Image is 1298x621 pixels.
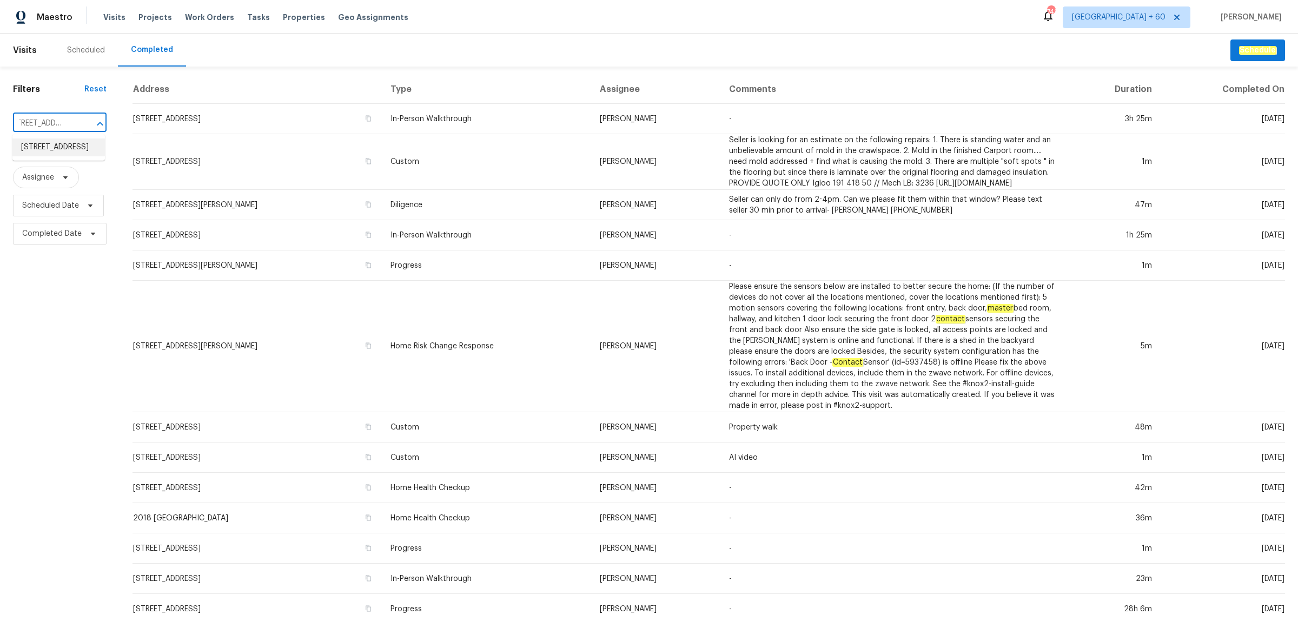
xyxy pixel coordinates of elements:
td: [STREET_ADDRESS][PERSON_NAME] [133,250,382,281]
td: [DATE] [1161,473,1285,503]
td: Progress [382,250,592,281]
td: - [720,533,1066,564]
td: Please ensure the sensors below are installed to better secure the home: (If the number of device... [720,281,1066,412]
td: 23m [1066,564,1161,594]
span: Scheduled Date [22,200,79,211]
td: 1h 25m [1066,220,1161,250]
td: [STREET_ADDRESS] [133,442,382,473]
button: Copy Address [363,341,373,351]
td: Custom [382,412,592,442]
td: [PERSON_NAME] [591,503,720,533]
em: Contact [832,358,863,367]
button: Copy Address [363,483,373,492]
td: In-Person Walkthrough [382,220,592,250]
button: Copy Address [363,114,373,123]
td: [PERSON_NAME] [591,442,720,473]
em: Schedule [1239,46,1276,55]
td: In-Person Walkthrough [382,564,592,594]
td: 3h 25m [1066,104,1161,134]
td: [STREET_ADDRESS] [133,564,382,594]
span: [PERSON_NAME] [1216,12,1282,23]
td: [PERSON_NAME] [591,134,720,190]
span: Maestro [37,12,72,23]
button: Copy Address [363,200,373,209]
span: Work Orders [185,12,234,23]
td: 1m [1066,533,1161,564]
button: Copy Address [363,422,373,432]
td: Home Health Checkup [382,503,592,533]
td: - [720,564,1066,594]
td: 1m [1066,250,1161,281]
button: Copy Address [363,230,373,240]
td: [STREET_ADDRESS] [133,473,382,503]
span: Assignee [22,172,54,183]
span: Visits [13,38,37,62]
div: Reset [84,84,107,95]
td: Custom [382,134,592,190]
span: Completed Date [22,228,82,239]
td: [PERSON_NAME] [591,250,720,281]
td: 5m [1066,281,1161,412]
div: Scheduled [67,45,105,56]
td: AI video [720,442,1066,473]
td: In-Person Walkthrough [382,104,592,134]
td: [DATE] [1161,412,1285,442]
td: [PERSON_NAME] [591,104,720,134]
td: - [720,104,1066,134]
td: [PERSON_NAME] [591,564,720,594]
td: [STREET_ADDRESS] [133,533,382,564]
th: Address [133,75,382,104]
li: [STREET_ADDRESS] [12,138,105,156]
td: [STREET_ADDRESS] [133,134,382,190]
td: [PERSON_NAME] [591,412,720,442]
td: [DATE] [1161,104,1285,134]
td: 47m [1066,190,1161,220]
td: Seller is looking for an estimate on the following repairs: 1. There is standing water and an unb... [720,134,1066,190]
th: Duration [1066,75,1161,104]
button: Copy Address [363,543,373,553]
div: Completed [131,44,173,55]
span: [GEOGRAPHIC_DATA] + 60 [1072,12,1165,23]
td: - [720,220,1066,250]
td: [DATE] [1161,442,1285,473]
td: [STREET_ADDRESS][PERSON_NAME] [133,281,382,412]
td: [DATE] [1161,134,1285,190]
td: [DATE] [1161,250,1285,281]
td: [PERSON_NAME] [591,190,720,220]
td: Home Health Checkup [382,473,592,503]
span: Tasks [247,14,270,21]
div: 741 [1047,6,1055,17]
span: Projects [138,12,172,23]
th: Type [382,75,592,104]
td: - [720,250,1066,281]
button: Copy Address [363,452,373,462]
td: Progress [382,533,592,564]
td: 1m [1066,442,1161,473]
td: [PERSON_NAME] [591,533,720,564]
input: Search for an address... [13,115,76,132]
button: Copy Address [363,260,373,270]
td: [PERSON_NAME] [591,281,720,412]
td: - [720,473,1066,503]
td: [DATE] [1161,564,1285,594]
button: Schedule [1230,39,1285,62]
span: Properties [283,12,325,23]
td: Diligence [382,190,592,220]
td: [PERSON_NAME] [591,473,720,503]
td: 2018 [GEOGRAPHIC_DATA] [133,503,382,533]
button: Close [92,116,108,131]
td: 48m [1066,412,1161,442]
td: [DATE] [1161,533,1285,564]
button: Copy Address [363,513,373,523]
em: master [987,304,1014,313]
button: Copy Address [363,604,373,613]
td: Property walk [720,412,1066,442]
th: Assignee [591,75,720,104]
td: [STREET_ADDRESS][PERSON_NAME] [133,190,382,220]
td: [PERSON_NAME] [591,220,720,250]
button: Copy Address [363,573,373,583]
td: 1m [1066,134,1161,190]
em: contact [936,315,965,323]
td: [STREET_ADDRESS] [133,104,382,134]
td: 36m [1066,503,1161,533]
